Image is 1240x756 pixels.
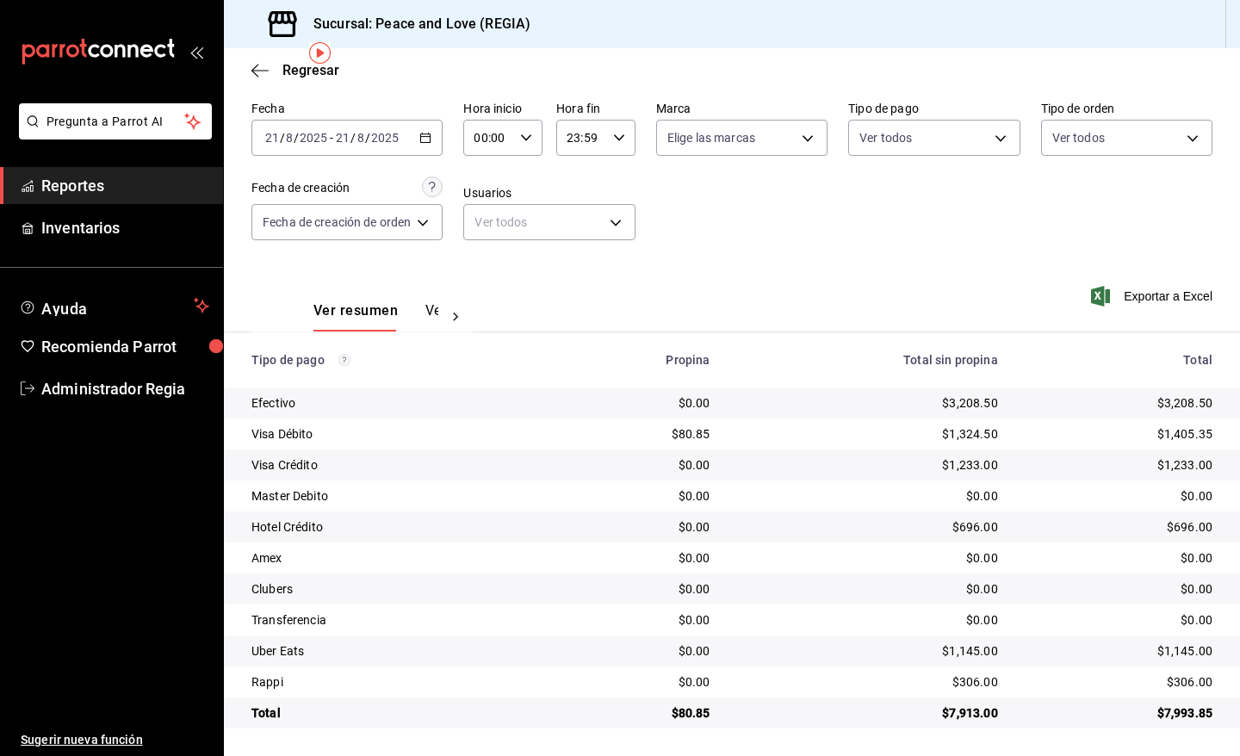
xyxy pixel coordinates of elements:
[1026,611,1212,629] div: $0.00
[294,131,299,145] span: /
[251,425,541,443] div: Visa Débito
[41,377,209,400] span: Administrador Regia
[737,611,997,629] div: $0.00
[1026,518,1212,536] div: $696.00
[1026,549,1212,567] div: $0.00
[568,394,710,412] div: $0.00
[338,354,350,366] svg: Los pagos realizados con Pay y otras terminales son montos brutos.
[251,353,541,367] div: Tipo de pago
[299,131,328,145] input: ----
[313,302,438,332] div: navigation tabs
[737,704,997,722] div: $7,913.00
[335,131,350,145] input: --
[425,302,490,332] button: Ver pagos
[463,204,635,240] div: Ver todos
[737,549,997,567] div: $0.00
[41,295,187,316] span: Ayuda
[309,42,331,64] img: Tooltip marker
[370,131,400,145] input: ----
[1026,580,1212,598] div: $0.00
[251,580,541,598] div: Clubers
[19,103,212,139] button: Pregunta a Parrot AI
[251,487,541,505] div: Master Debito
[251,704,541,722] div: Total
[46,113,185,131] span: Pregunta a Parrot AI
[1041,102,1212,115] label: Tipo de orden
[282,62,339,78] span: Regresar
[251,62,339,78] button: Regresar
[737,580,997,598] div: $0.00
[737,642,997,660] div: $1,145.00
[365,131,370,145] span: /
[848,102,1020,115] label: Tipo de pago
[568,353,710,367] div: Propina
[21,731,209,749] span: Sugerir nueva función
[1026,487,1212,505] div: $0.00
[1026,394,1212,412] div: $3,208.50
[1026,425,1212,443] div: $1,405.35
[251,394,541,412] div: Efectivo
[251,642,541,660] div: Uber Eats
[12,125,212,143] a: Pregunta a Parrot AI
[251,179,350,197] div: Fecha de creación
[189,45,203,59] button: open_drawer_menu
[1026,456,1212,474] div: $1,233.00
[737,425,997,443] div: $1,324.50
[251,518,541,536] div: Hotel Crédito
[41,174,209,197] span: Reportes
[568,487,710,505] div: $0.00
[251,611,541,629] div: Transferencia
[251,102,443,115] label: Fecha
[737,394,997,412] div: $3,208.50
[1026,673,1212,691] div: $306.00
[350,131,356,145] span: /
[1026,353,1212,367] div: Total
[737,518,997,536] div: $696.00
[568,425,710,443] div: $80.85
[264,131,280,145] input: --
[568,704,710,722] div: $80.85
[251,456,541,474] div: Visa Crédito
[330,131,333,145] span: -
[859,129,912,146] span: Ver todos
[737,673,997,691] div: $306.00
[568,642,710,660] div: $0.00
[667,129,755,146] span: Elige las marcas
[41,216,209,239] span: Inventarios
[285,131,294,145] input: --
[1026,704,1212,722] div: $7,993.85
[41,335,209,358] span: Recomienda Parrot
[356,131,365,145] input: --
[737,487,997,505] div: $0.00
[568,518,710,536] div: $0.00
[313,302,398,332] button: Ver resumen
[568,611,710,629] div: $0.00
[280,131,285,145] span: /
[568,456,710,474] div: $0.00
[1026,642,1212,660] div: $1,145.00
[463,187,635,199] label: Usuarios
[656,102,828,115] label: Marca
[251,673,541,691] div: Rappi
[463,102,542,115] label: Hora inicio
[737,456,997,474] div: $1,233.00
[300,14,530,34] h3: Sucursal: Peace and Love (REGIA)
[568,673,710,691] div: $0.00
[737,353,997,367] div: Total sin propina
[568,580,710,598] div: $0.00
[568,549,710,567] div: $0.00
[556,102,635,115] label: Hora fin
[1052,129,1105,146] span: Ver todos
[263,214,411,231] span: Fecha de creación de orden
[251,549,541,567] div: Amex
[1094,286,1212,307] button: Exportar a Excel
